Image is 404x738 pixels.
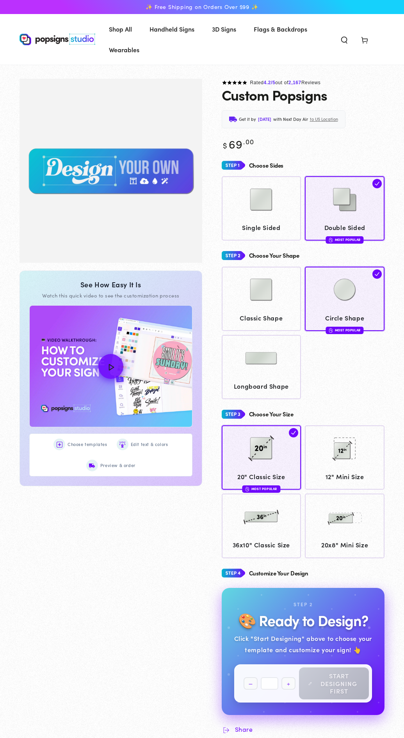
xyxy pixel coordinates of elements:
[20,79,202,263] img: Custom Popsigns
[242,339,281,378] img: Longboard Shape
[309,471,381,482] span: 12" Mini Size
[131,441,168,448] span: Edit text & colors
[326,327,364,334] div: Most Popular
[334,31,354,48] summary: Search our site
[225,539,297,550] span: 36x10" Classic Size
[146,4,258,11] span: ✨ Free Shipping on Orders Over $99 ✨
[222,494,301,558] a: 36x10 36x10" Classic Size
[20,79,202,263] media-gallery: Gallery Viewer
[225,222,297,233] span: Single Sided
[29,280,192,289] div: See How Easy It Is
[305,425,384,490] a: 12 12" Mini Size
[57,442,62,448] img: Choose templates
[100,462,135,469] span: Preview & order
[225,381,297,392] span: Longboard Shape
[225,471,297,482] span: 20" Classic Size
[264,80,271,85] span: 4.2
[242,429,281,468] img: 20
[222,267,301,331] a: Classic Shape Classic Shape
[206,19,242,39] a: 3D Signs
[243,136,254,146] sup: .00
[294,600,313,609] div: Step 2
[254,23,307,35] span: Flags & Backdrops
[223,140,228,150] span: $
[242,497,281,536] img: 36x10
[238,612,368,628] h2: 🎨 Ready to Design?
[89,463,95,469] img: Preview & order
[222,407,245,421] img: Step 3
[235,726,253,733] span: Share
[30,306,192,427] button: How to Customize Your Design
[258,115,271,123] span: [DATE]
[309,222,381,233] span: Double Sided
[325,429,364,468] img: 12
[103,39,145,60] a: Wearables
[248,19,313,39] a: Flags & Backdrops
[222,725,253,734] summary: Share
[222,248,245,263] img: Step 2
[309,312,381,324] span: Circle Shape
[310,115,338,123] span: to US Location
[222,158,245,173] img: Step 1
[273,115,308,123] span: with Next Day Air
[372,269,382,279] img: check.svg
[250,80,321,85] span: Rated out of Reviews
[144,19,200,39] a: Handheld Signs
[329,237,333,242] img: fire.svg
[222,87,327,103] h1: Custom Popsigns
[249,252,299,259] h4: Choose Your Shape
[222,136,255,152] bdi: 69
[329,327,333,333] img: fire.svg
[325,180,364,219] img: Double Sided
[309,539,381,550] span: 20x8" Mini Size
[326,236,364,244] div: Most Popular
[68,441,107,448] span: Choose templates
[372,179,382,188] img: check.svg
[109,23,132,35] span: Shop All
[325,497,364,536] img: 20x8
[289,428,298,437] img: check.svg
[222,425,301,490] a: 20 20" Classic Size Most Popular
[305,267,384,331] a: Circle Shape Circle Shape Most Popular
[271,80,275,85] span: /5
[242,485,280,493] div: Most Popular
[222,176,301,241] a: Single Sided Single Sided
[305,176,384,241] a: Double Sided Double Sided Most Popular
[246,486,249,492] img: fire.svg
[103,19,138,39] a: Shop All
[242,270,281,309] img: Classic Shape
[242,180,281,219] img: Single Sided
[119,442,125,448] img: Edit text & colors
[222,335,301,399] a: Longboard Shape Longboard Shape
[20,34,95,45] img: Popsigns Studio
[325,270,364,309] img: Circle Shape
[249,162,284,169] h4: Choose Sides
[149,23,194,35] span: Handheld Signs
[249,411,294,418] h4: Choose Your Size
[239,115,256,123] span: Get it by
[222,566,245,580] img: Step 4
[109,44,139,55] span: Wearables
[234,633,372,655] div: Click "Start Designing" above to choose your template and customize your sign! 👆
[29,292,192,299] div: Watch this quick video to see the customization process
[249,570,308,577] h4: Customize Your Design
[305,494,384,558] a: 20x8 20x8" Mini Size
[225,312,297,324] span: Classic Shape
[288,80,301,85] span: 2,167
[212,23,236,35] span: 3D Signs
